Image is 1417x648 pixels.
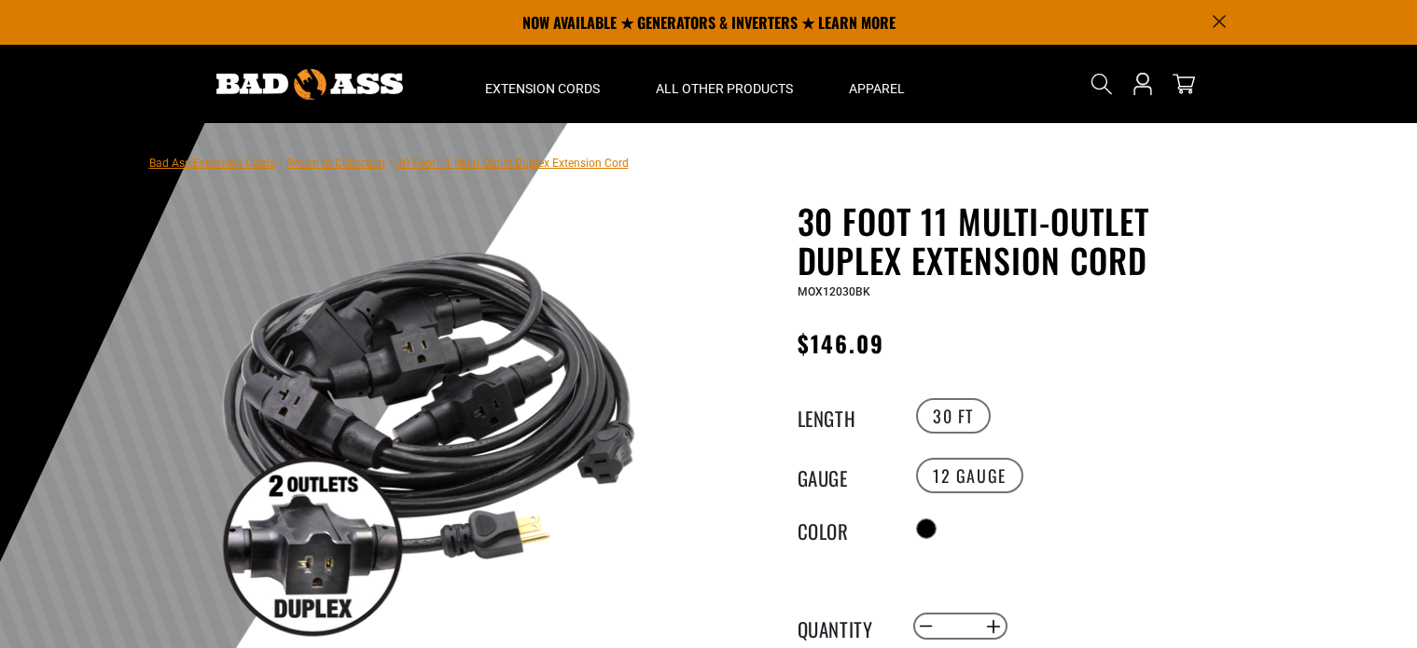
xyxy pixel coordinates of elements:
summary: Apparel [821,45,933,123]
span: Apparel [849,80,905,97]
summary: All Other Products [628,45,821,123]
legend: Color [798,517,891,541]
span: › [389,157,393,170]
label: Quantity [798,614,891,639]
legend: Gauge [798,463,891,488]
label: 12 Gauge [916,458,1023,493]
span: 30 Foot 11 Multi-Outlet Duplex Extension Cord [396,157,629,170]
img: Bad Ass Extension Cords [216,69,403,100]
summary: Extension Cords [457,45,628,123]
legend: Length [798,404,891,428]
a: Bad Ass Extension Cords [149,157,275,170]
h1: 30 Foot 11 Multi-Outlet Duplex Extension Cord [798,201,1255,280]
span: › [279,157,283,170]
a: Return to Collection [286,157,385,170]
span: Extension Cords [485,80,600,97]
span: MOX12030BK [798,285,870,298]
span: All Other Products [656,80,793,97]
nav: breadcrumbs [149,151,629,173]
summary: Search [1087,69,1117,99]
label: 30 FT [916,398,991,434]
span: $146.09 [798,326,885,360]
